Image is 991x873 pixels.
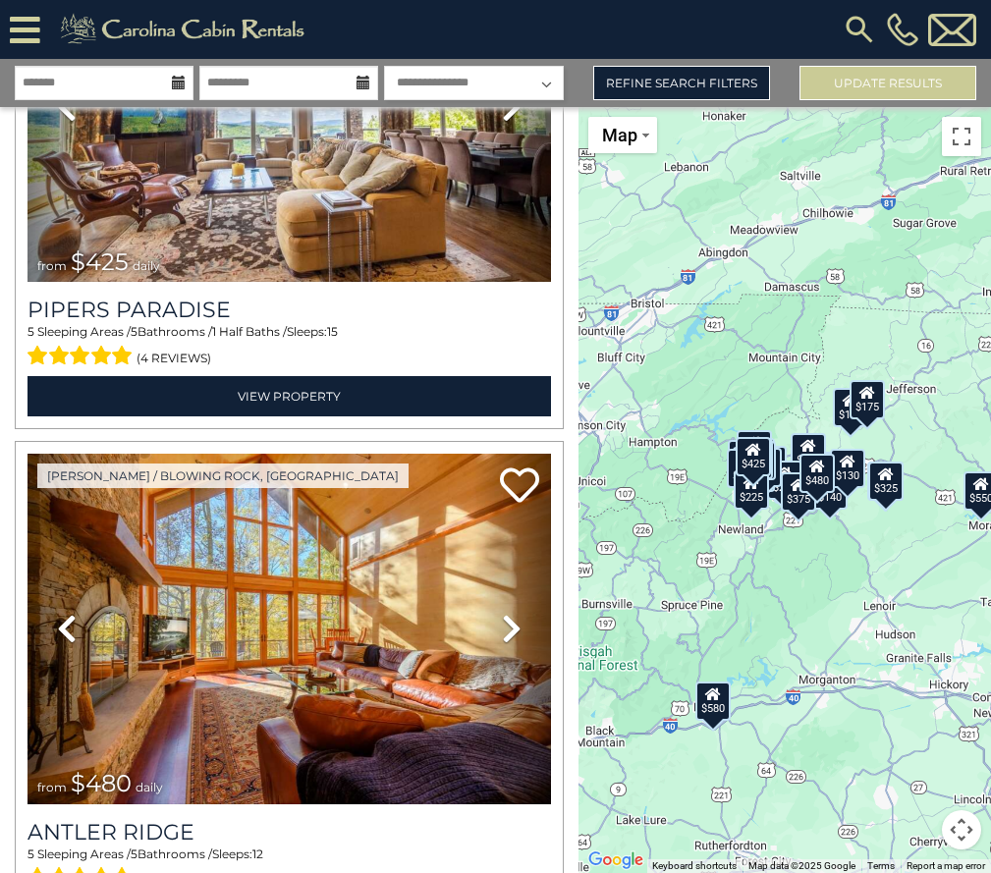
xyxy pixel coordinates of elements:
[583,847,648,873] img: Google
[799,66,976,100] button: Update Results
[327,324,338,339] span: 15
[252,846,263,861] span: 12
[28,819,551,846] a: Antler Ridge
[28,454,551,804] img: thumbnail_163267178.jpeg
[212,324,287,339] span: 1 Half Baths /
[850,380,885,419] div: $175
[602,125,637,145] span: Map
[652,859,737,873] button: Keyboard shortcuts
[37,780,67,794] span: from
[799,454,835,493] div: $480
[942,810,981,849] button: Map camera controls
[28,324,34,339] span: 5
[727,449,762,488] div: $230
[833,388,868,427] div: $175
[830,449,865,488] div: $130
[500,465,539,508] a: Add to favorites
[734,470,769,510] div: $225
[741,441,776,480] div: $165
[842,12,877,47] img: search-regular.svg
[37,258,67,273] span: from
[781,472,816,512] div: $375
[131,846,138,861] span: 5
[811,470,847,510] div: $140
[942,117,981,156] button: Toggle fullscreen view
[137,346,211,371] span: (4 reviews)
[131,324,138,339] span: 5
[133,258,160,273] span: daily
[735,437,770,476] div: $425
[736,430,771,469] div: $125
[745,448,781,487] div: $215
[71,769,132,797] span: $480
[588,117,657,153] button: Change map style
[28,297,551,323] a: Pipers Paradise
[71,247,129,276] span: $425
[593,66,770,100] a: Refine Search Filters
[867,860,895,871] a: Terms (opens in new tab)
[695,682,731,721] div: $580
[583,847,648,873] a: Open this area in Google Maps (opens a new window)
[37,464,409,488] a: [PERSON_NAME] / Blowing Rock, [GEOGRAPHIC_DATA]
[738,440,773,479] div: $535
[767,461,802,500] div: $230
[28,376,551,416] a: View Property
[28,323,551,370] div: Sleeping Areas / Bathrooms / Sleeps:
[790,433,825,472] div: $349
[748,860,855,871] span: Map data ©2025 Google
[907,860,985,871] a: Report a map error
[50,10,321,49] img: Khaki-logo.png
[28,846,34,861] span: 5
[136,780,163,794] span: daily
[868,462,904,501] div: $325
[882,13,923,46] a: [PHONE_NUMBER]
